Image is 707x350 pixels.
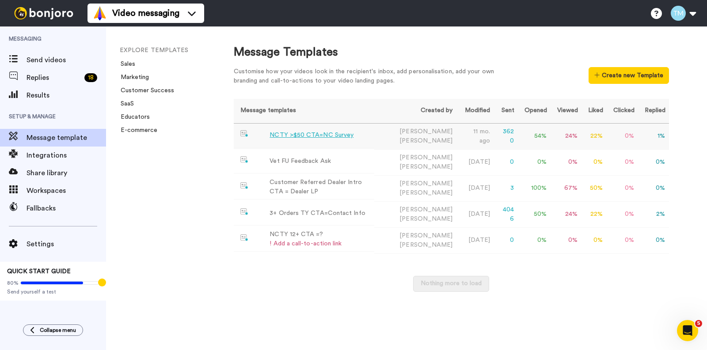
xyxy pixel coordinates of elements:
th: Clicked [607,99,638,123]
div: NCTY >$50 CTA=NC Survey [270,131,353,140]
td: [DATE] [456,149,494,175]
td: 54 % [518,123,551,149]
td: 24 % [551,123,582,149]
span: 80% [7,279,19,286]
div: 3+ Orders TY CTA=Contact Info [270,209,365,218]
span: QUICK START GUIDE [7,268,71,275]
button: Collapse menu [23,324,83,336]
div: Customer Referred Dealer Intro CTA = Dealer LP [270,178,371,196]
td: 1 % [638,123,669,149]
img: nextgen-template.svg [240,234,249,241]
span: Share library [27,168,106,178]
span: Message template [27,132,106,143]
th: Sent [494,99,518,123]
img: nextgen-template.svg [240,130,249,137]
th: Created by [374,99,456,123]
td: 0 % [582,227,607,253]
td: 0 % [607,175,638,201]
td: 50 % [582,175,607,201]
td: [PERSON_NAME] [374,175,456,201]
td: 4046 [494,201,518,227]
td: 0 % [518,149,551,175]
span: Results [27,90,106,101]
td: 0 [494,149,518,175]
td: 100 % [518,175,551,201]
td: 0 % [638,175,669,201]
td: 3620 [494,123,518,149]
div: Customise how your videos look in the recipient's inbox, add personalisation, add your own brandi... [234,67,508,86]
td: [PERSON_NAME] [374,149,456,175]
li: EXPLORE TEMPLATES [120,46,239,55]
span: [PERSON_NAME] [399,164,452,170]
img: nextgen-template.svg [240,182,249,189]
td: [PERSON_NAME] [374,123,456,149]
button: Create new Template [589,67,669,84]
img: bj-logo-header-white.svg [11,7,77,19]
a: Customer Success [115,87,174,94]
span: Send yourself a test [7,288,99,295]
span: [PERSON_NAME] [399,242,452,248]
td: 0 % [518,227,551,253]
span: [PERSON_NAME] [399,216,452,222]
td: 24 % [551,201,582,227]
a: E-commerce [115,127,157,133]
td: 3 [494,175,518,201]
td: 0 % [551,149,582,175]
a: Educators [115,114,150,120]
th: Viewed [551,99,582,123]
td: 0 % [638,227,669,253]
td: 0 % [607,227,638,253]
th: Modified [456,99,494,123]
div: Vet FU Feedback Ask [270,157,331,166]
td: 50 % [518,201,551,227]
span: [PERSON_NAME] [399,138,452,144]
td: [DATE] [456,175,494,201]
td: 0 [494,227,518,253]
td: [PERSON_NAME] [374,201,456,227]
th: Replied [638,99,669,123]
span: [PERSON_NAME] [399,190,452,196]
button: Nothing more to load [413,276,489,292]
div: ! Add a call-to-action link [270,239,342,248]
td: 0 % [638,149,669,175]
iframe: Intercom live chat [677,320,698,341]
td: 22 % [582,201,607,227]
div: 18 [84,73,97,82]
img: nextgen-template.svg [240,156,249,163]
td: 0 % [607,123,638,149]
a: SaaS [115,101,134,107]
td: [DATE] [456,227,494,253]
div: Tooltip anchor [98,278,106,286]
span: Video messaging [112,7,179,19]
div: NCTY 12+ CTA =? [270,230,342,239]
td: [DATE] [456,201,494,227]
td: [PERSON_NAME] [374,227,456,253]
td: 22 % [582,123,607,149]
span: Collapse menu [40,327,76,334]
td: 0 % [607,201,638,227]
a: Marketing [115,74,149,80]
span: Integrations [27,150,106,161]
span: Workspaces [27,185,106,196]
td: 11 mo. ago [456,123,494,149]
span: Replies [27,72,81,83]
th: Message templates [234,99,374,123]
span: 5 [695,320,702,327]
td: 0 % [551,227,582,253]
span: Settings [27,239,106,249]
td: 67 % [551,175,582,201]
span: Send videos [27,55,106,65]
td: 0 % [582,149,607,175]
td: 0 % [607,149,638,175]
div: Message Templates [234,44,669,60]
span: Fallbacks [27,203,106,214]
img: vm-color.svg [93,6,107,20]
td: 2 % [638,201,669,227]
a: Sales [115,61,135,67]
th: Opened [518,99,551,123]
th: Liked [582,99,607,123]
img: nextgen-template.svg [240,208,249,215]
